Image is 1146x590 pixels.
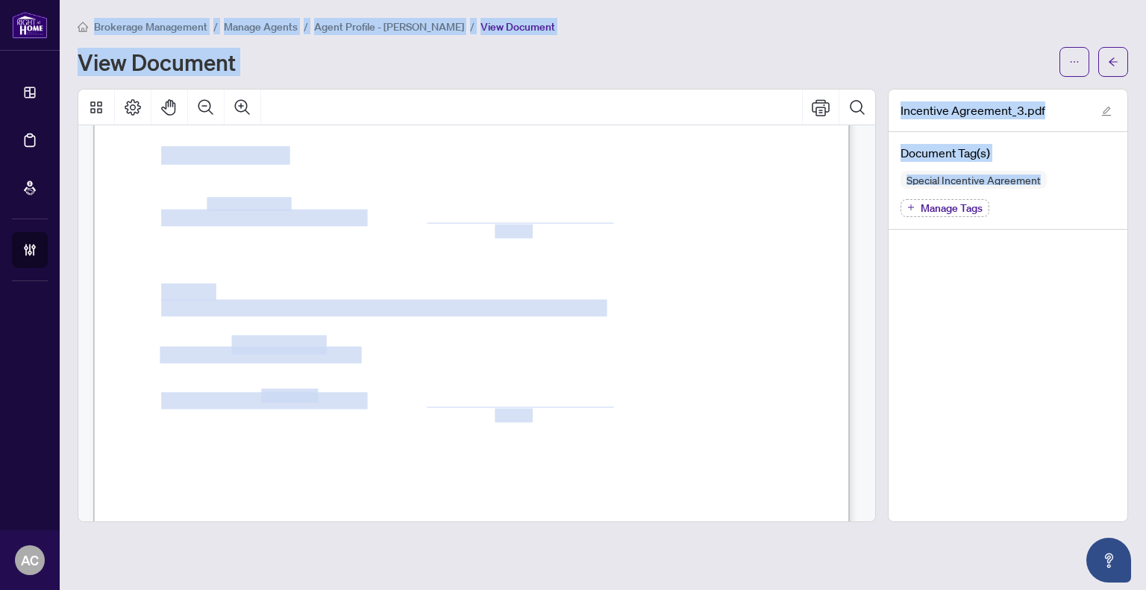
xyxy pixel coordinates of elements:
[1101,106,1112,116] span: edit
[901,101,1045,119] span: Incentive Agreement_3.pdf
[1108,57,1118,67] span: arrow-left
[213,18,218,35] li: /
[901,199,989,217] button: Manage Tags
[907,204,915,211] span: plus
[901,144,1115,162] h4: Document Tag(s)
[78,22,88,32] span: home
[12,11,48,39] img: logo
[921,203,983,213] span: Manage Tags
[94,20,207,34] span: Brokerage Management
[78,50,236,74] h1: View Document
[901,175,1047,185] span: Special Incentive Agreement
[21,550,39,571] span: AC
[314,20,464,34] span: Agent Profile - [PERSON_NAME]
[1069,57,1080,67] span: ellipsis
[224,20,298,34] span: Manage Agents
[480,20,555,34] span: View Document
[304,18,308,35] li: /
[470,18,475,35] li: /
[1086,538,1131,583] button: Open asap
